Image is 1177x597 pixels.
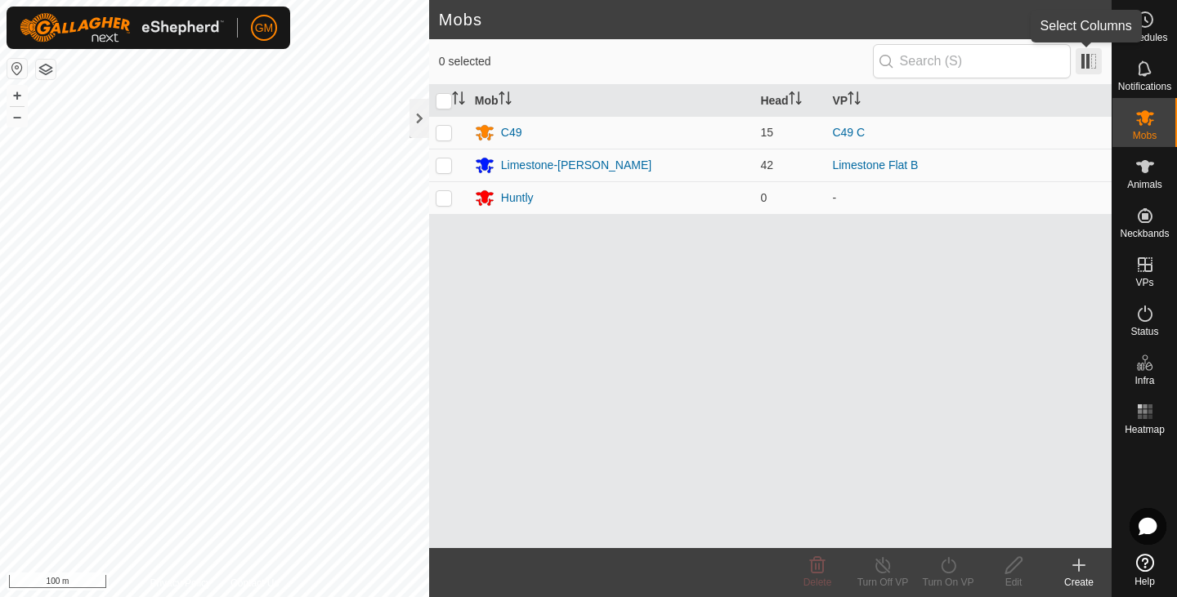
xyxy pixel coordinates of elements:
[501,124,522,141] div: C49
[789,94,802,107] p-sorticon: Activate to sort
[1086,7,1095,32] span: 3
[1134,577,1155,586] span: Help
[20,13,224,42] img: Gallagher Logo
[1125,425,1165,434] span: Heatmap
[754,85,826,117] th: Head
[1127,180,1162,189] span: Animals
[501,157,651,174] div: Limestone-[PERSON_NAME]
[1118,82,1171,91] span: Notifications
[150,576,211,590] a: Privacy Policy
[439,53,873,70] span: 0 selected
[826,85,1112,117] th: VP
[1130,327,1158,336] span: Status
[230,576,279,590] a: Contact Us
[1046,575,1112,590] div: Create
[832,126,865,139] a: C49 C
[468,85,754,117] th: Mob
[1121,33,1167,42] span: Schedules
[760,191,767,204] span: 0
[499,94,512,107] p-sorticon: Activate to sort
[1120,229,1169,238] span: Neckbands
[915,575,981,590] div: Turn On VP
[832,158,918,172] a: Limestone Flat B
[760,158,773,172] span: 42
[981,575,1046,590] div: Edit
[1134,376,1154,385] span: Infra
[848,94,861,107] p-sorticon: Activate to sort
[1112,547,1177,593] a: Help
[501,189,534,207] div: Huntly
[803,577,832,588] span: Delete
[36,60,56,79] button: Map Layers
[1133,131,1157,140] span: Mobs
[760,126,773,139] span: 15
[826,181,1112,214] td: -
[7,59,27,78] button: Reset Map
[452,94,465,107] p-sorticon: Activate to sort
[850,575,915,590] div: Turn Off VP
[7,107,27,127] button: –
[873,44,1071,78] input: Search (S)
[1135,278,1153,287] span: VPs
[255,20,274,37] span: GM
[7,86,27,105] button: +
[439,10,1086,29] h2: Mobs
